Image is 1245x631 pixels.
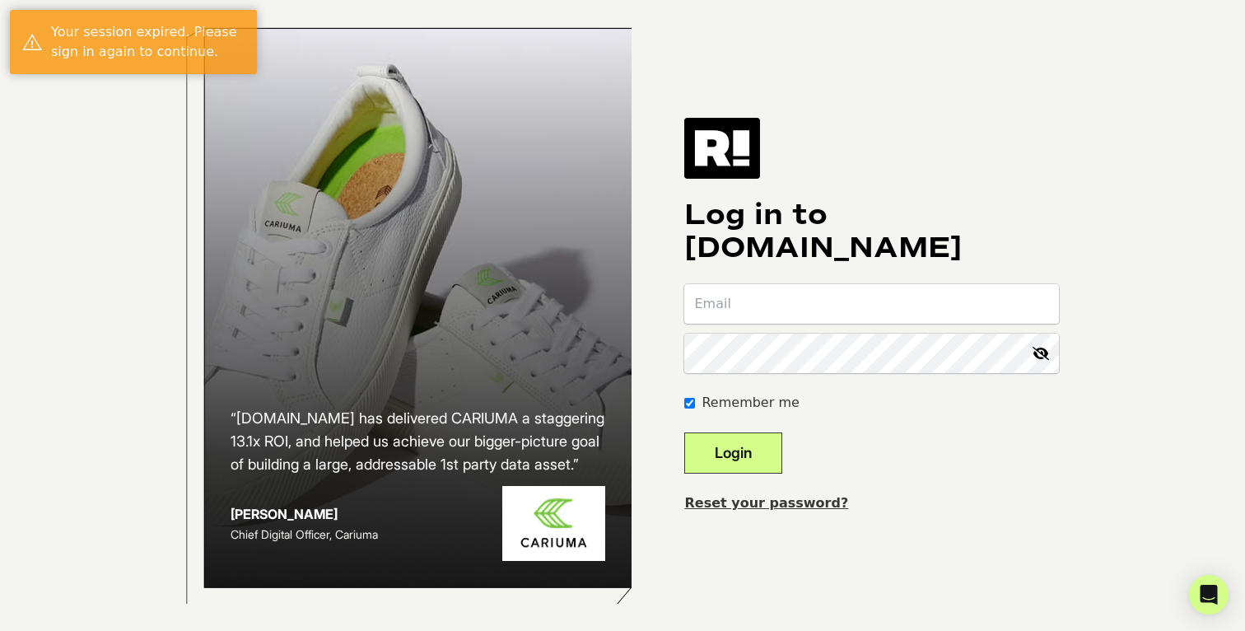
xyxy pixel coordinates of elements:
[684,284,1059,324] input: Email
[702,393,799,413] label: Remember me
[231,407,606,476] h2: “[DOMAIN_NAME] has delivered CARIUMA a staggering 13.1x ROI, and helped us achieve our bigger-pic...
[684,199,1059,264] h1: Log in to [DOMAIN_NAME]
[51,22,245,62] div: Your session expired. Please sign in again to continue.
[231,506,338,522] strong: [PERSON_NAME]
[684,118,760,179] img: Retention.com
[1189,575,1229,615] div: Open Intercom Messenger
[684,495,848,511] a: Reset your password?
[502,486,605,561] img: Cariuma
[231,527,378,541] span: Chief Digital Officer, Cariuma
[684,432,782,474] button: Login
